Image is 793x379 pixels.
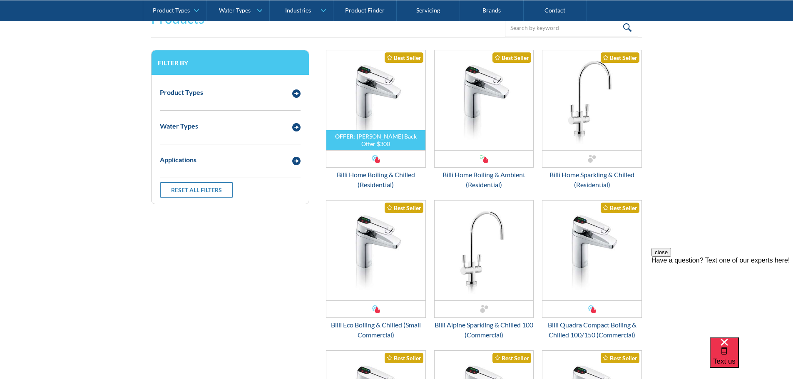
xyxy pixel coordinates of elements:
input: Search by keyword [505,18,638,37]
div: Billi Home Sparkling & Chilled (Residential) [542,170,642,190]
div: Best Seller [492,353,531,363]
iframe: podium webchat widget bubble [710,337,793,379]
a: Billi Eco Boiling & Chilled (Small Commercial)Best SellerBilli Eco Boiling & Chilled (Small Comme... [326,200,426,340]
div: Billi Home Boiling & Ambient (Residential) [434,170,534,190]
div: Water Types [160,121,198,131]
div: Best Seller [601,52,639,63]
iframe: podium webchat widget prompt [651,248,793,348]
div: Best Seller [601,203,639,213]
div: Product Types [153,7,190,14]
div: [PERSON_NAME] Back Offer $300 [357,133,417,147]
div: Industries [285,7,311,14]
img: Billi Alpine Sparkling & Chilled 100 (Commercial) [435,201,534,300]
div: Product Types [160,87,203,97]
div: Applications [160,155,196,165]
div: OFFER: [335,133,355,140]
div: Billi Eco Boiling & Chilled (Small Commercial) [326,320,426,340]
img: Billi Eco Boiling & Chilled (Small Commercial) [326,201,425,300]
img: Billi Home Sparkling & Chilled (Residential) [542,50,641,150]
a: Reset all filters [160,182,233,198]
img: Billi Home Boiling & Chilled (Residential) [326,50,425,150]
img: Billi Quadra Compact Boiling & Chilled 100/150 (Commercial) [542,201,641,300]
a: Billi Quadra Compact Boiling & Chilled 100/150 (Commercial)Best SellerBilli Quadra Compact Boilin... [542,200,642,340]
a: OFFER:[PERSON_NAME] Back Offer $300Billi Home Boiling & Chilled (Residential)Best SellerBilli Hom... [326,50,426,190]
a: Billi Home Sparkling & Chilled (Residential)Best SellerBilli Home Sparkling & Chilled (Residential) [542,50,642,190]
div: Billi Home Boiling & Chilled (Residential) [326,170,426,190]
a: Billi Alpine Sparkling & Chilled 100 (Commercial)Billi Alpine Sparkling & Chilled 100 (Commercial) [434,200,534,340]
h3: Filter by [158,59,303,67]
div: Best Seller [385,353,423,363]
div: Best Seller [385,203,423,213]
div: Water Types [219,7,251,14]
a: Billi Home Boiling & Ambient (Residential)Best SellerBilli Home Boiling & Ambient (Residential) [434,50,534,190]
img: Billi Home Boiling & Ambient (Residential) [435,50,534,150]
div: Best Seller [385,52,423,63]
div: Billi Alpine Sparkling & Chilled 100 (Commercial) [434,320,534,340]
div: Best Seller [492,52,531,63]
div: Billi Quadra Compact Boiling & Chilled 100/150 (Commercial) [542,320,642,340]
div: Best Seller [601,353,639,363]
